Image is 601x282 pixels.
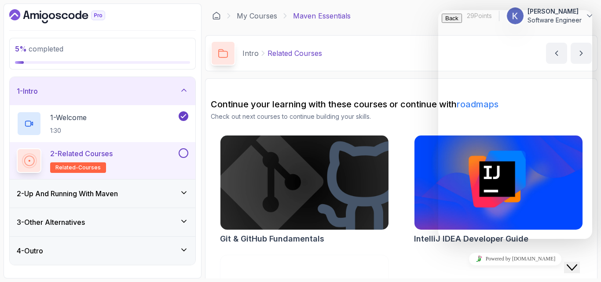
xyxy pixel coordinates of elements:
p: Related Courses [268,48,322,59]
button: 1-Welcome1:30 [17,111,188,136]
p: 1:30 [50,126,87,135]
span: 5 % [15,44,27,53]
p: Maven Essentials [293,11,351,21]
iframe: chat widget [564,247,592,273]
p: 2 - Related Courses [50,148,113,159]
p: [PERSON_NAME] [528,7,582,16]
img: user profile image [507,7,524,24]
h3: 2 - Up And Running With Maven [17,188,118,199]
a: Dashboard [212,11,221,20]
h2: Continue your learning with these courses or continue with [211,98,592,110]
span: related-courses [55,164,101,171]
button: 2-Up And Running With Maven [10,179,195,208]
img: Git & GitHub Fundamentals card [220,136,388,230]
a: Git & GitHub Fundamentals cardGit & GitHub Fundamentals [220,135,389,245]
button: 4-Outro [10,237,195,265]
h3: 4 - Outro [17,245,43,256]
p: Check out next courses to continue building your skills. [211,112,592,121]
a: IntelliJ IDEA Developer Guide cardIntelliJ IDEA Developer Guide [414,135,583,245]
button: 3-Other Alternatives [10,208,195,236]
p: Intro [242,48,259,59]
h2: Git & GitHub Fundamentals [220,233,324,245]
a: Dashboard [9,9,125,23]
a: My Courses [237,11,277,21]
p: 1 - Welcome [50,112,87,123]
h3: 1 - Intro [17,86,38,96]
h2: IntelliJ IDEA Developer Guide [414,233,528,245]
iframe: chat widget [438,10,592,239]
img: IntelliJ IDEA Developer Guide card [414,136,583,230]
button: 2-Related Coursesrelated-courses [17,148,188,173]
span: completed [15,44,63,53]
button: 1-Intro [10,77,195,105]
iframe: chat widget [438,249,592,269]
h3: 3 - Other Alternatives [17,217,85,227]
button: user profile image[PERSON_NAME]Software Engineer [506,7,594,25]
